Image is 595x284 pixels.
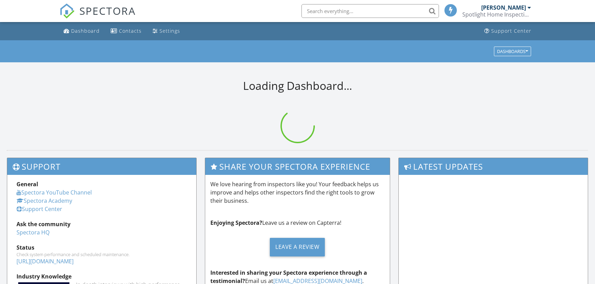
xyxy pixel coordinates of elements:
[16,197,72,204] a: Spectora Academy
[59,9,136,24] a: SPECTORA
[494,46,531,56] button: Dashboards
[16,243,187,252] div: Status
[59,3,75,19] img: The Best Home Inspection Software - Spectora
[16,205,62,213] a: Support Center
[16,257,74,265] a: [URL][DOMAIN_NAME]
[79,3,136,18] span: SPECTORA
[205,158,390,175] h3: Share Your Spectora Experience
[210,219,385,227] p: Leave us a review on Capterra!
[210,232,385,262] a: Leave a Review
[270,238,325,256] div: Leave a Review
[7,158,196,175] h3: Support
[159,28,180,34] div: Settings
[16,272,187,281] div: Industry Knowledge
[491,28,531,34] div: Support Center
[71,28,100,34] div: Dashboard
[16,229,49,236] a: Spectora HQ
[497,49,528,54] div: Dashboards
[16,180,38,188] strong: General
[150,25,183,38] a: Settings
[481,4,526,11] div: [PERSON_NAME]
[210,180,385,205] p: We love hearing from inspectors like you! Your feedback helps us improve and helps other inspecto...
[108,25,144,38] a: Contacts
[16,220,187,228] div: Ask the community
[16,189,92,196] a: Spectora YouTube Channel
[16,252,187,257] div: Check system performance and scheduled maintenance.
[462,11,531,18] div: Spotlight Home Inspection LLC
[399,158,588,175] h3: Latest Updates
[482,25,534,38] a: Support Center
[301,4,439,18] input: Search everything...
[61,25,102,38] a: Dashboard
[119,28,142,34] div: Contacts
[210,219,262,227] strong: Enjoying Spectora?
